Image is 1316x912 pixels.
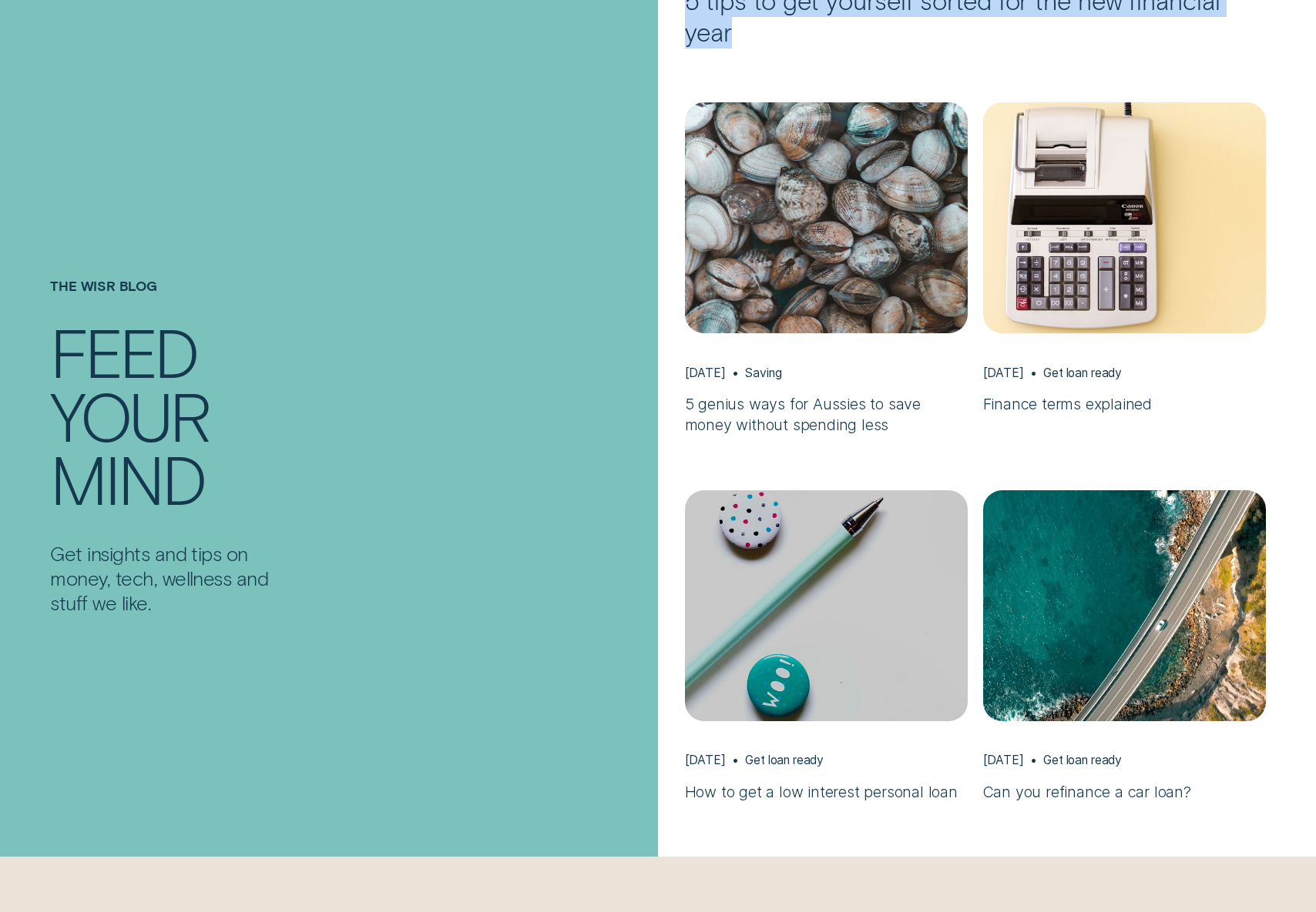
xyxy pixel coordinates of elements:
[685,753,726,768] div: [DATE]
[50,447,205,511] div: mind
[983,394,1266,415] h3: Finance terms explained
[983,102,1266,415] a: Finance terms explained, Apr 02 Get loan ready
[1043,753,1122,768] div: Get loan ready
[685,490,968,803] a: How to get a low interest personal loan, Aug 06 Get loan ready
[1043,366,1122,381] div: Get loan ready
[50,319,280,510] h4: Feed your mind
[983,490,1266,803] a: Can you refinance a car loan?, Dec 20 Get loan ready
[685,782,968,803] h3: How to get a low interest personal loan
[745,366,781,381] div: Saving
[50,541,280,615] p: Get insights and tips on money, tech, wellness and stuff we like.
[983,782,1266,803] h3: Can you refinance a car loan?
[685,394,968,435] h3: 5 genius ways for Aussies to save money without spending less
[745,753,824,768] div: Get loan ready
[685,366,726,381] div: [DATE]
[983,366,1024,381] div: [DATE]
[50,278,280,319] h1: The Wisr Blog
[50,319,197,383] div: Feed
[50,383,209,447] div: your
[983,753,1024,768] div: [DATE]
[685,102,968,435] a: 5 genius ways for Aussies to save money without spending less, May 13 Saving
